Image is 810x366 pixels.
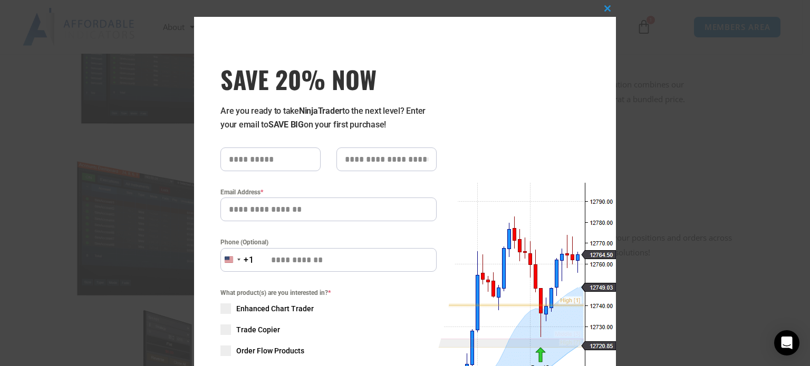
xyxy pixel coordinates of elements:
button: Selected country [220,248,254,272]
div: +1 [244,253,254,267]
span: Order Flow Products [236,345,304,356]
p: Are you ready to take to the next level? Enter your email to on your first purchase! [220,104,437,132]
label: Phone (Optional) [220,237,437,248]
strong: SAVE BIG [268,120,304,130]
span: Trade Copier [236,324,280,335]
label: Email Address [220,187,437,197]
label: Enhanced Chart Trader [220,303,437,314]
label: Trade Copier [220,324,437,335]
span: Enhanced Chart Trader [236,303,314,314]
h3: SAVE 20% NOW [220,64,437,94]
div: Open Intercom Messenger [774,330,799,355]
strong: NinjaTrader [299,106,342,116]
span: What product(s) are you interested in? [220,288,437,298]
label: Order Flow Products [220,345,437,356]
